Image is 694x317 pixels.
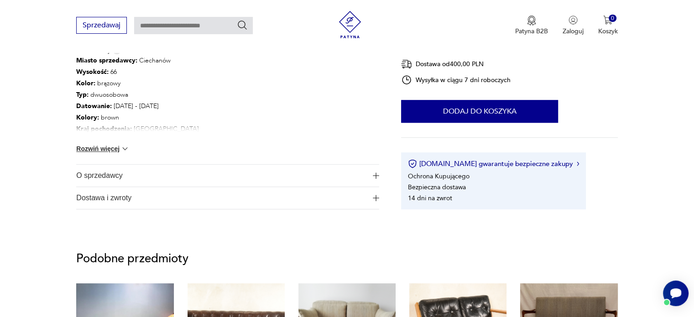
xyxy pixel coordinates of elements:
li: 14 dni na zwrot [408,194,452,203]
p: [GEOGRAPHIC_DATA] [76,124,199,135]
span: O sprzedawcy [76,165,366,187]
iframe: Smartsupp widget button [663,281,689,306]
button: Ikona plusaDostawa i zwroty [76,187,379,209]
b: Kolory : [76,113,99,122]
img: Ikonka użytkownika [569,16,578,25]
b: Datowanie : [76,102,112,110]
b: Wysokość : [76,68,109,76]
button: Rozwiń więcej [76,144,129,153]
p: brown [76,112,199,124]
a: Ikona medaluPatyna B2B [515,16,548,36]
img: Ikona medalu [527,16,536,26]
button: Zaloguj [563,16,584,36]
img: Ikona plusa [373,172,379,179]
img: chevron down [120,144,130,153]
button: [DOMAIN_NAME] gwarantuje bezpieczne zakupy [408,159,579,168]
button: Szukaj [237,20,248,31]
li: Ochrona Kupującego [408,172,470,181]
img: Ikona certyfikatu [408,159,417,168]
div: 0 [609,15,616,22]
img: Patyna - sklep z meblami i dekoracjami vintage [336,11,364,38]
span: Dostawa i zwroty [76,187,366,209]
b: Miasto sprzedawcy : [76,56,137,65]
p: Ciechanów [76,55,199,67]
p: 66 [76,67,199,78]
b: Kraj pochodzenia : [76,125,132,133]
div: Wysyłka w ciągu 7 dni roboczych [401,74,511,85]
button: Ikona plusaO sprzedawcy [76,165,379,187]
img: Ikona plusa [373,195,379,201]
img: Ikona dostawy [401,58,412,70]
p: Koszyk [598,27,618,36]
p: Patyna B2B [515,27,548,36]
b: Typ : [76,90,89,99]
b: Stan: [76,46,92,55]
button: Dodaj do koszyka [401,100,558,123]
p: dwuosobowa [76,89,199,101]
p: brązowy [76,78,199,89]
button: Patyna B2B [515,16,548,36]
button: Sprzedawaj [76,17,127,34]
p: Zaloguj [563,27,584,36]
div: Dostawa od 400,00 PLN [401,58,511,70]
img: Ikona strzałki w prawo [577,161,579,166]
b: Kolor: [76,79,95,88]
p: Podobne przedmioty [76,253,617,264]
button: 0Koszyk [598,16,618,36]
p: [DATE] - [DATE] [76,101,199,112]
a: Sprzedawaj [76,23,127,29]
li: Bezpieczna dostawa [408,183,466,192]
img: Ikona koszyka [603,16,612,25]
